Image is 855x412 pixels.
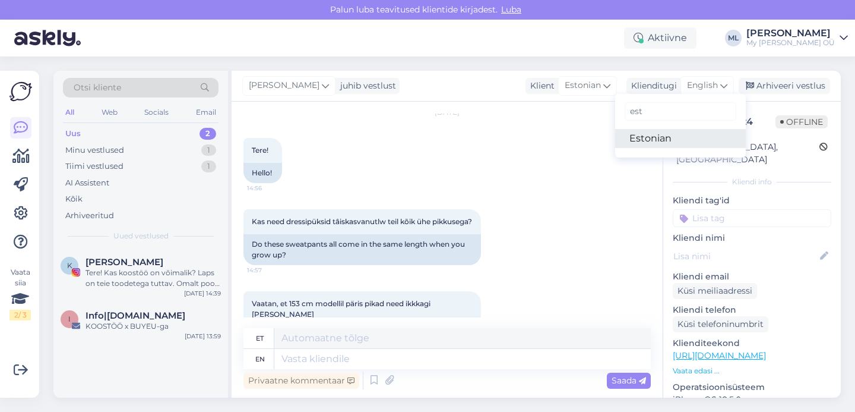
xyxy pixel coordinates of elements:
[673,304,831,316] p: Kliendi telefon
[252,217,472,226] span: Kas need dressipüksid tâiskasvanutlw teil kõik ühe pikkusega?
[113,231,169,241] span: Uued vestlused
[746,29,835,38] div: [PERSON_NAME]
[85,268,221,289] div: Tere! Kas koostöö on võimalik? Laps on teie toodetega tuttav. Omalt poolt saan pakkuda ilusaid fo...
[201,161,216,172] div: 1
[85,321,221,332] div: KOOSTÖÖ x BUYEU-ga
[9,310,31,320] div: 2 / 3
[65,210,114,222] div: Arhiveeritud
[9,80,32,103] img: Askly Logo
[687,79,718,92] span: English
[615,129,746,148] a: Estonian
[565,79,601,92] span: Estonian
[9,267,31,320] div: Vaata siia
[673,177,831,187] div: Kliendi info
[525,80,555,92] div: Klient
[194,105,218,120] div: Email
[625,102,736,121] input: Kirjuta, millist tag'i otsid
[612,375,646,386] span: Saada
[498,4,525,15] span: Luba
[67,261,72,270] span: K
[247,184,292,193] span: 14:56
[243,373,359,389] div: Privaatne kommentaar
[673,194,831,207] p: Kliendi tag'id
[775,115,828,128] span: Offline
[725,30,742,46] div: ML
[142,105,171,120] div: Socials
[65,161,123,172] div: Tiimi vestlused
[243,163,282,183] div: Hello!
[99,105,120,120] div: Web
[65,144,124,156] div: Minu vestlused
[201,144,216,156] div: 1
[676,141,819,166] div: [GEOGRAPHIC_DATA], [GEOGRAPHIC_DATA]
[624,27,696,49] div: Aktiivne
[249,79,319,92] span: [PERSON_NAME]
[65,128,81,140] div: Uus
[673,271,831,283] p: Kliendi email
[252,299,432,319] span: Vaatan, et 153 cm modellil päris pikad need ikkkagi [PERSON_NAME]
[673,366,831,376] p: Vaata edasi ...
[673,350,766,361] a: [URL][DOMAIN_NAME]
[673,381,831,394] p: Operatsioonisüsteem
[243,234,481,265] div: Do these sweatpants all come in the same length when you grow up?
[673,394,831,406] p: iPhone OS 18.5.0
[673,232,831,244] p: Kliendi nimi
[68,314,71,323] span: I
[247,266,292,275] span: 14:57
[85,257,163,268] span: Ksenia Gaponenko
[252,146,268,155] span: Tere!
[184,289,221,298] div: [DATE] 14:39
[673,209,831,227] input: Lisa tag
[63,105,77,120] div: All
[673,316,768,332] div: Küsi telefoninumbrit
[746,38,835,48] div: My [PERSON_NAME] OÜ
[74,81,121,94] span: Otsi kliente
[255,349,265,369] div: en
[673,283,757,299] div: Küsi meiliaadressi
[626,80,677,92] div: Klienditugi
[65,177,109,189] div: AI Assistent
[673,250,818,263] input: Lisa nimi
[185,332,221,341] div: [DATE] 13:59
[199,128,216,140] div: 2
[673,337,831,350] p: Klienditeekond
[85,310,185,321] span: Info|Buyeu.ee
[335,80,396,92] div: juhib vestlust
[739,78,830,94] div: Arhiveeri vestlus
[746,29,848,48] a: [PERSON_NAME]My [PERSON_NAME] OÜ
[256,328,264,348] div: et
[65,193,83,205] div: Kõik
